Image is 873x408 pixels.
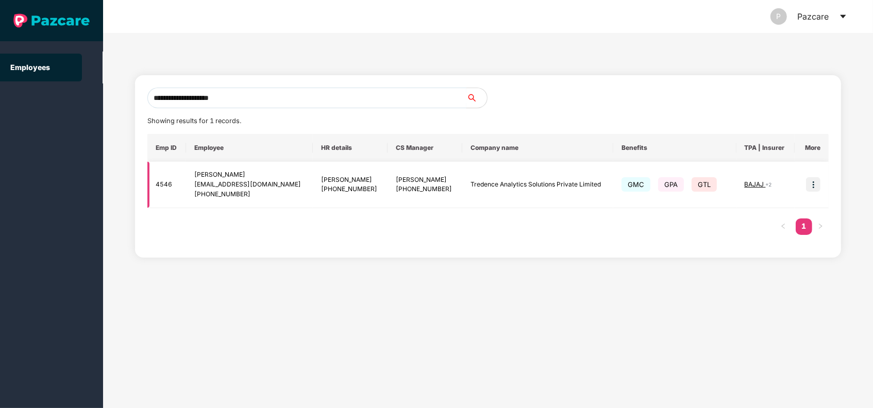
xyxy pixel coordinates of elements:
[321,184,379,194] div: [PHONE_NUMBER]
[658,177,684,192] span: GPA
[692,177,717,192] span: GTL
[766,181,772,188] span: + 2
[462,134,613,162] th: Company name
[812,218,829,235] button: right
[796,218,812,235] li: 1
[745,180,766,188] span: BAJAJ
[812,218,829,235] li: Next Page
[780,223,786,229] span: left
[321,175,379,185] div: [PERSON_NAME]
[795,134,829,162] th: More
[194,170,305,180] div: [PERSON_NAME]
[147,134,186,162] th: Emp ID
[736,134,795,162] th: TPA | Insurer
[186,134,313,162] th: Employee
[775,218,792,235] li: Previous Page
[396,175,454,185] div: [PERSON_NAME]
[194,180,305,190] div: [EMAIL_ADDRESS][DOMAIN_NAME]
[806,177,820,192] img: icon
[796,218,812,234] a: 1
[777,8,781,25] span: P
[466,94,487,102] span: search
[775,218,792,235] button: left
[817,223,824,229] span: right
[839,12,847,21] span: caret-down
[147,117,241,125] span: Showing results for 1 records.
[613,134,736,162] th: Benefits
[194,190,305,199] div: [PHONE_NUMBER]
[396,184,454,194] div: [PHONE_NUMBER]
[622,177,650,192] span: GMC
[462,162,613,208] td: Tredence Analytics Solutions Private Limited
[466,88,488,108] button: search
[147,162,186,208] td: 4546
[10,63,50,72] a: Employees
[388,134,462,162] th: CS Manager
[313,134,388,162] th: HR details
